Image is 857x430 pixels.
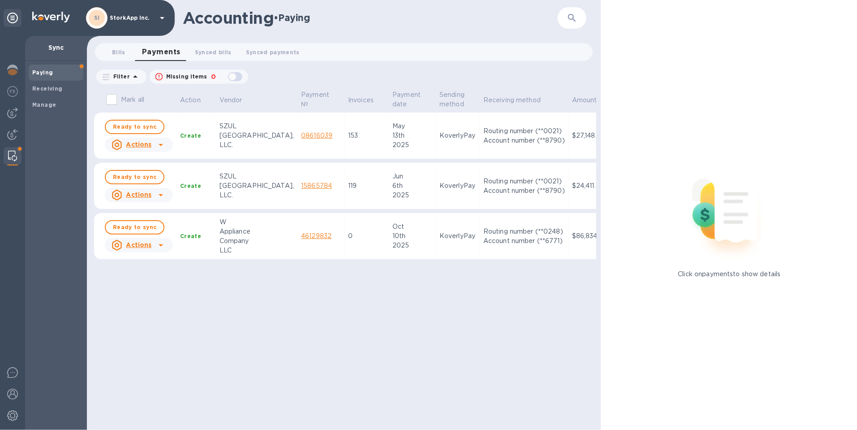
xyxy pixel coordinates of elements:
[112,48,125,57] span: Bills
[439,181,476,191] p: KoverlyPay
[180,96,201,105] p: Action
[572,131,609,140] p: $27,148.15
[94,14,100,21] b: SI
[220,172,294,181] div: SZUL
[483,126,565,136] div: Routing number (**0021)
[348,96,385,105] span: Invoices
[4,9,22,27] div: Unpin categories
[105,120,164,134] button: Ready to sync
[301,132,332,139] a: 08616039
[150,69,248,84] button: Missing items0
[220,217,294,227] div: W
[32,69,53,76] b: Paying
[32,43,80,52] p: Sync
[180,233,201,239] b: Create
[113,172,156,182] span: Ready to sync
[32,85,63,92] b: Receiving
[348,231,385,241] p: 0
[220,131,294,140] div: [GEOGRAPHIC_DATA],
[113,122,156,132] span: Ready to sync
[483,227,565,236] div: Routing number (**0248)
[392,181,432,191] div: 6th
[572,96,597,105] p: Amount
[180,182,201,189] b: Create
[7,86,18,97] img: Foreign exchange
[439,90,476,109] span: Sending method
[392,241,432,250] div: 2025
[392,191,432,200] div: 2025
[439,231,476,241] p: KoverlyPay
[113,222,156,233] span: Ready to sync
[301,90,329,109] p: Payment №
[301,182,332,189] a: 15865784
[392,172,432,181] div: Jun
[572,231,609,241] p: $86,834.70
[392,222,432,231] div: Oct
[301,232,332,239] a: 46129832
[348,96,374,105] p: Invoices
[301,90,341,109] span: Payment №
[32,101,56,108] b: Manage
[105,220,164,235] button: Ready to sync
[392,90,432,109] span: Payment date
[274,12,310,23] h2: • Paying
[678,269,781,279] p: Click on payments to show details
[220,236,294,246] div: Company
[220,140,294,150] div: LLC.
[572,96,609,105] span: Amount
[439,90,465,109] p: Sending method
[392,140,432,150] div: 2025
[183,9,274,27] h1: Accounting
[392,122,432,131] div: May
[121,95,144,104] p: Mark all
[348,131,385,140] p: 153
[392,131,432,140] div: 13th
[105,170,164,184] button: Ready to sync
[483,177,565,186] div: Routing number (**0021)
[180,96,212,105] span: Action
[392,231,432,241] div: 10th
[110,73,130,80] p: Filter
[348,181,385,191] p: 119
[483,186,565,195] div: Account number (**8790)
[483,96,541,105] p: Receiving method
[572,181,609,191] p: $24,411.56
[220,227,294,236] div: Appliance
[246,48,300,57] span: Synced payments
[220,181,294,191] div: [GEOGRAPHIC_DATA],
[166,73,207,81] p: Missing items
[439,131,476,140] p: KoverlyPay
[211,72,216,82] p: 0
[220,96,254,105] span: Vendor
[220,96,242,105] p: Vendor
[126,191,151,198] u: Actions
[483,236,565,246] div: Account number (**6771)
[483,136,565,145] div: Account number (**8790)
[110,15,155,21] p: StorkApp Inc.
[180,132,201,139] b: Create
[126,241,151,248] u: Actions
[195,48,232,57] span: Synced bills
[220,246,294,255] div: LLC
[220,122,294,131] div: SZUL
[220,191,294,200] div: LLC.
[32,12,70,22] img: Logo
[483,96,552,105] span: Receiving method
[142,46,181,58] span: Payments
[392,90,421,109] p: Payment date
[126,141,151,148] u: Actions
